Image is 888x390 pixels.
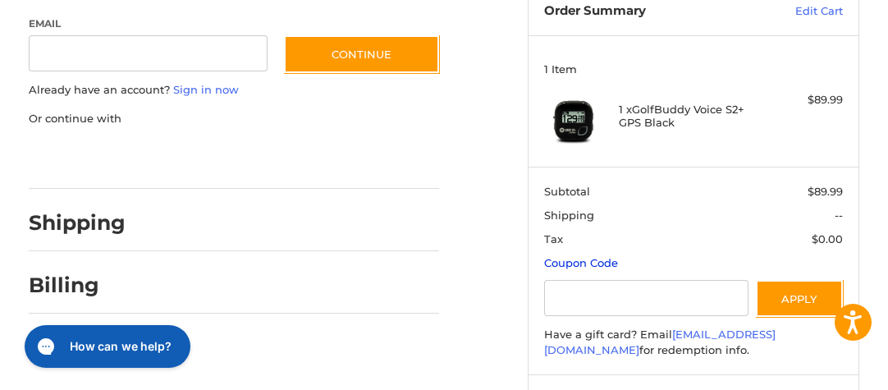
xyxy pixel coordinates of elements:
[619,103,764,130] h4: 1 x GolfBuddy Voice S2+ GPS Black
[16,319,195,374] iframe: Gorgias live chat messenger
[29,111,439,127] p: Or continue with
[544,327,843,359] div: Have a gift card? Email for redemption info.
[544,280,748,317] input: Gift Certificate or Coupon Code
[835,209,843,222] span: --
[544,62,843,76] h3: 1 Item
[162,143,286,172] iframe: PayPal-paylater
[29,16,268,31] label: Email
[29,210,126,236] h2: Shipping
[173,83,239,96] a: Sign in now
[544,256,618,269] a: Coupon Code
[29,82,439,99] p: Already have an account?
[748,3,843,20] a: Edit Cart
[544,209,594,222] span: Shipping
[544,232,563,245] span: Tax
[284,35,439,73] button: Continue
[756,280,843,317] button: Apply
[544,185,590,198] span: Subtotal
[29,273,125,298] h2: Billing
[301,143,424,172] iframe: PayPal-venmo
[544,3,748,20] h3: Order Summary
[23,143,146,172] iframe: PayPal-paypal
[808,185,843,198] span: $89.99
[768,92,843,108] div: $89.99
[812,232,843,245] span: $0.00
